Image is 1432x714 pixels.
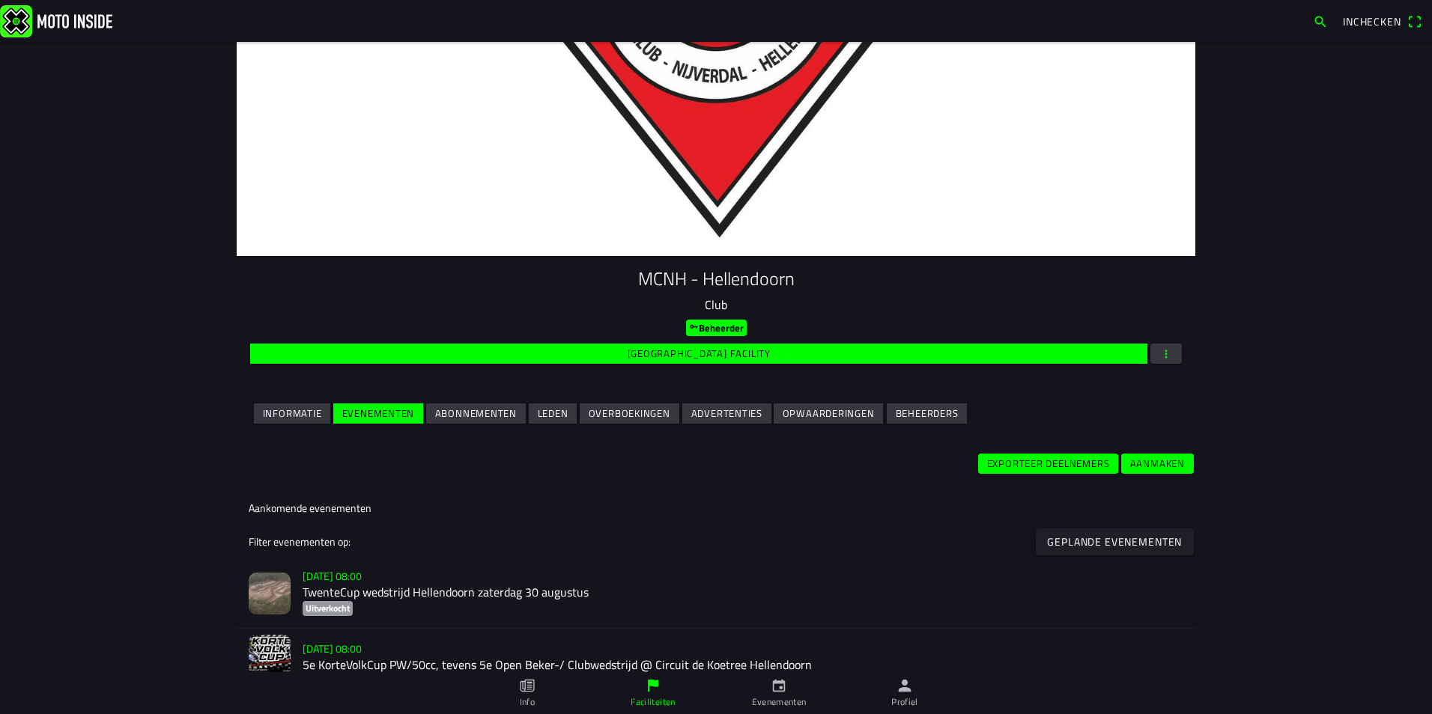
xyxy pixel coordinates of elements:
ion-button: Exporteer deelnemers [978,454,1118,474]
ion-label: Aankomende evenementen [249,500,371,516]
ion-button: Informatie [254,403,330,424]
ion-text: Uitverkocht [306,601,350,615]
ion-button: Aanmaken [1121,454,1194,474]
ion-icon: person [896,677,913,694]
ion-icon: calendar [771,677,787,694]
h2: 5e KorteVolkCup PW/50cc, tevens 5e Open Beker-/ Clubwedstrijd @ Circuit de Koetree Hellendoorn [303,657,1183,671]
ion-text: [DATE] 08:00 [303,568,362,584]
h2: TwenteCup wedstrijd Hellendoorn zaterdag 30 augustus [303,585,1183,599]
ion-icon: key [689,322,699,332]
ion-button: Beheerders [887,403,967,424]
ion-button: Advertenties [682,403,771,424]
a: search [1305,8,1335,34]
ion-icon: paper [519,677,536,694]
img: wnU9VZkziWAzZjs8lAG3JHcHr0adhkas7rPV26Ps.jpg [249,635,291,677]
ion-button: Leden [529,403,577,424]
ion-icon: flag [645,677,661,694]
ion-label: Filter evenementen op: [249,534,351,549]
p: Club [249,296,1183,314]
ion-label: Faciliteiten [631,695,675,709]
ion-label: Evenementen [752,695,807,709]
ion-text: [DATE] 08:00 [303,640,362,656]
ion-text: Geplande evenementen [1048,536,1183,546]
ion-button: Abonnementen [426,403,526,424]
ion-badge: Beheerder [686,320,747,336]
ion-button: Opwaarderingen [774,403,883,424]
ion-button: Overboekingen [580,403,679,424]
ion-label: Profiel [891,695,918,709]
ion-button: [GEOGRAPHIC_DATA] facility [250,344,1147,364]
span: Inchecken [1343,13,1401,29]
ion-button: Evenementen [333,403,423,424]
img: Ba4Di6B5ITZNvhKpd2BQjjiAQmsC0dfyG0JCHNTy.jpg [249,572,291,614]
h1: MCNH - Hellendoorn [249,268,1183,290]
ion-label: Info [520,695,535,709]
a: Incheckenqr scanner [1335,8,1429,34]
